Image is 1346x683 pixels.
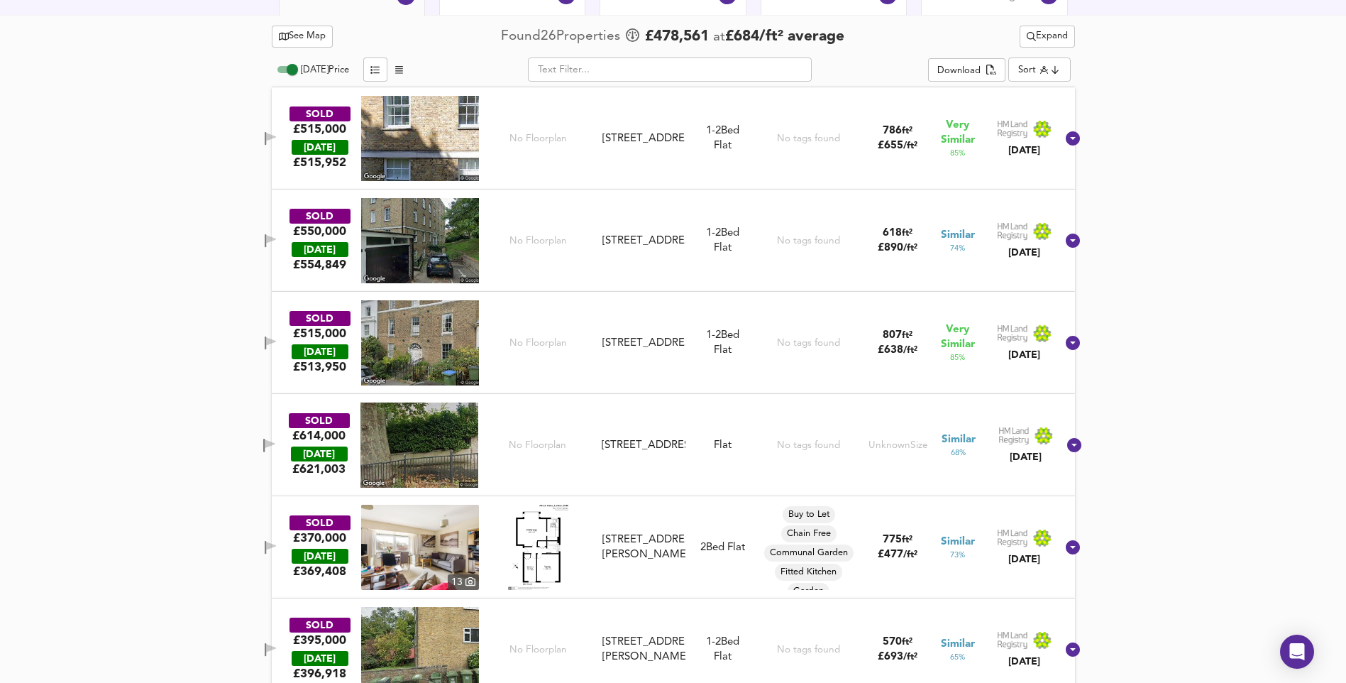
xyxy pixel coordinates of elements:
span: ft² [902,638,912,647]
div: [STREET_ADDRESS] [602,438,685,453]
span: £ 554,849 [293,257,346,273]
div: 2 Dennis Court, Dartmouth Hill, SE10 8AH [597,635,690,665]
img: Land Registry [997,324,1052,343]
span: / ft² [903,141,917,151]
div: [DATE] [292,242,348,257]
span: / ft² [903,652,917,662]
span: 570 [883,637,902,648]
div: Communal Garden [764,545,854,562]
span: Similar [941,637,975,652]
div: [DATE] [997,552,1052,567]
div: [DATE] [292,651,348,666]
span: £ 890 [878,243,917,253]
div: 13 [448,574,479,590]
span: £ 638 [878,345,917,356]
span: 85 % [950,148,965,159]
span: No Floorplan [509,337,567,350]
span: Communal Garden [764,547,854,559]
div: Flat [706,226,739,256]
div: SOLD [289,618,351,633]
img: property thumbnail [361,505,479,590]
div: Flat [706,124,739,154]
div: SOLD [289,413,350,428]
span: Fitted Kitchen [775,566,842,579]
span: £ 513,950 [293,359,346,375]
img: Land Registry [997,529,1052,547]
span: No Floorplan [509,643,567,657]
div: [DATE] [292,344,348,359]
div: [STREET_ADDRESS][PERSON_NAME] [602,635,685,665]
div: No tags found [777,337,840,350]
div: SOLD [289,106,351,121]
div: SOLD [289,209,351,224]
div: 2 Bed Flat [700,540,745,555]
span: Buy to Let [783,508,835,521]
div: Flat [706,635,739,665]
svg: Show Details [1064,334,1081,351]
div: 16 Point Close, SE10 8QS [597,234,690,248]
div: SOLD£550,000 [DATE]£554,849No Floorplan[STREET_ADDRESS]1-2Bed FlatNo tags found618ft²£890/ft²Simi... [272,190,1075,292]
div: We've estimated the total number of bedrooms from EPC data (3 heated rooms) [706,635,739,650]
button: See Map [272,26,333,48]
div: Download [937,63,981,80]
span: No Floorplan [509,234,567,248]
span: 85 % [950,352,965,364]
img: Floorplan [508,505,568,590]
div: £395,000 [293,633,346,648]
span: 68 % [951,447,966,459]
span: 73 % [950,550,965,561]
svg: Show Details [1064,539,1081,556]
div: £614,000 [292,428,346,444]
div: £515,000 [293,326,346,341]
div: We've estimated the total number of bedrooms from EPC data (3 heated rooms) [706,328,739,343]
span: £ 684 / ft² average [725,29,844,44]
div: [STREET_ADDRESS] [602,336,685,351]
div: Sort [1008,58,1070,82]
span: Garden [788,585,829,598]
img: Land Registry [998,427,1054,445]
span: ft² [902,535,912,545]
div: SOLD£370,000 [DATE]£369,408property thumbnail 13 Floorplan[STREET_ADDRESS][PERSON_NAME]2Bed FlatB... [272,496,1075,599]
div: [DATE] [997,655,1052,669]
div: Sort [1018,63,1036,77]
span: Expand [1027,28,1068,45]
div: 1-2 Bed [706,124,739,138]
div: [DATE] [997,246,1052,260]
div: No tags found [777,439,840,452]
div: Buy to Let [783,506,835,523]
div: [DATE] [998,450,1054,464]
span: No Floorplan [509,132,567,146]
div: No tags found [777,132,840,146]
span: ft² [902,229,912,238]
span: £ 369,408 [293,564,346,579]
span: 65 % [950,652,965,663]
span: £ 621,003 [292,461,346,477]
span: / ft² [903,244,917,253]
svg: Show Details [1066,437,1083,454]
div: [DATE] [292,140,348,155]
img: streetview [361,300,479,386]
span: at [713,31,725,44]
span: 74 % [950,243,965,254]
img: streetview [360,403,478,488]
span: £ 478,561 [645,26,709,48]
span: £ 655 [878,141,917,151]
span: £ 693 [878,652,917,662]
span: ft² [902,331,912,340]
div: [DATE] [997,143,1052,158]
div: [DATE] [291,447,348,461]
img: streetview [361,96,479,181]
div: SOLD£515,000 [DATE]£515,952No Floorplan[STREET_ADDRESS]1-2Bed FlatNo tags found786ft²£655/ft²Very... [272,87,1075,190]
div: No tags found [777,234,840,248]
span: Similar [941,535,975,550]
span: Chain Free [781,528,837,540]
span: / ft² [903,550,917,559]
svg: Show Details [1064,130,1081,147]
div: [STREET_ADDRESS] [602,131,685,146]
div: SOLD [289,515,351,530]
div: SOLD [289,311,351,326]
img: Land Registry [997,120,1052,138]
button: Download [928,58,1005,82]
input: Text Filter... [528,58,812,82]
div: Fitted Kitchen [775,564,842,581]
